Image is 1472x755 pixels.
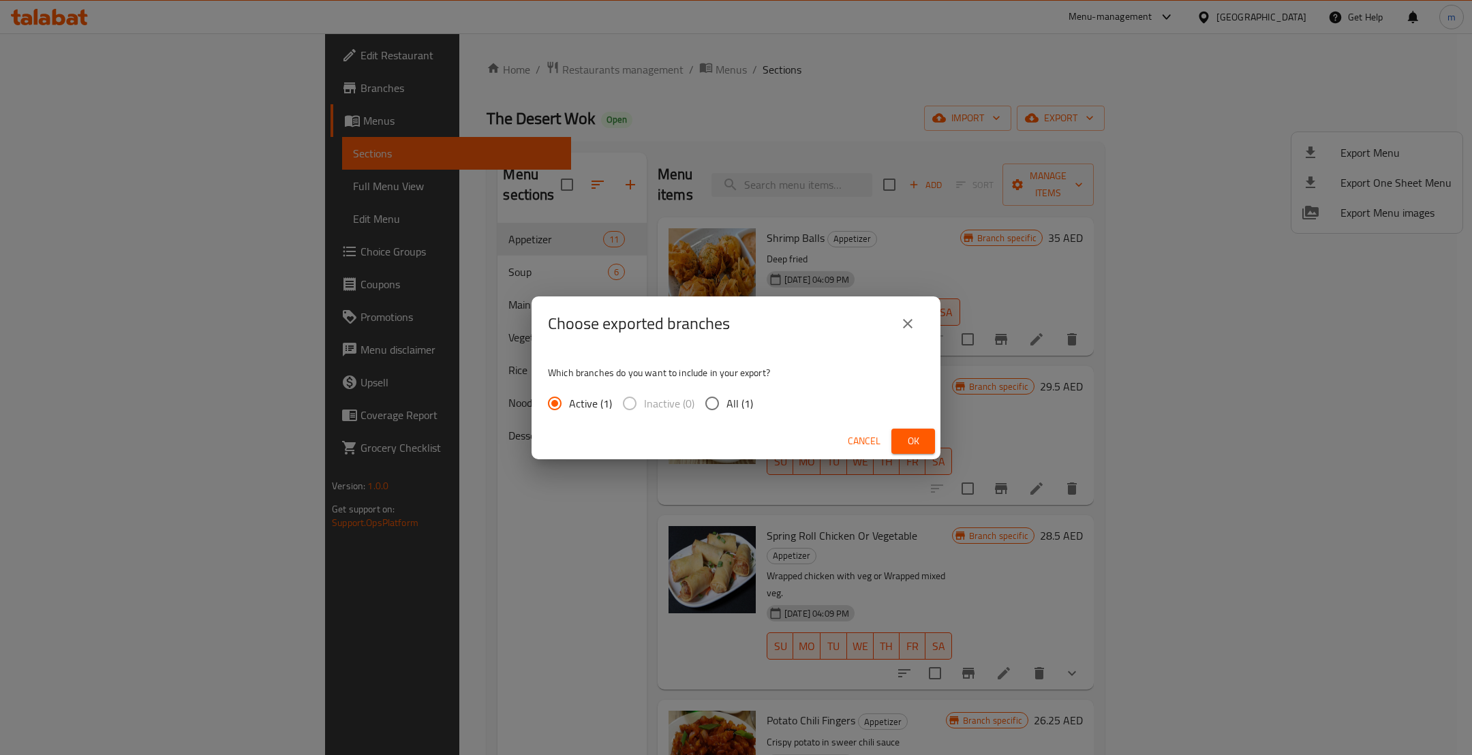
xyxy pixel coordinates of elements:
[848,433,880,450] span: Cancel
[842,429,886,454] button: Cancel
[548,313,730,335] h2: Choose exported branches
[644,395,694,412] span: Inactive (0)
[548,366,924,380] p: Which branches do you want to include in your export?
[891,429,935,454] button: Ok
[902,433,924,450] span: Ok
[569,395,612,412] span: Active (1)
[726,395,753,412] span: All (1)
[891,307,924,340] button: close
